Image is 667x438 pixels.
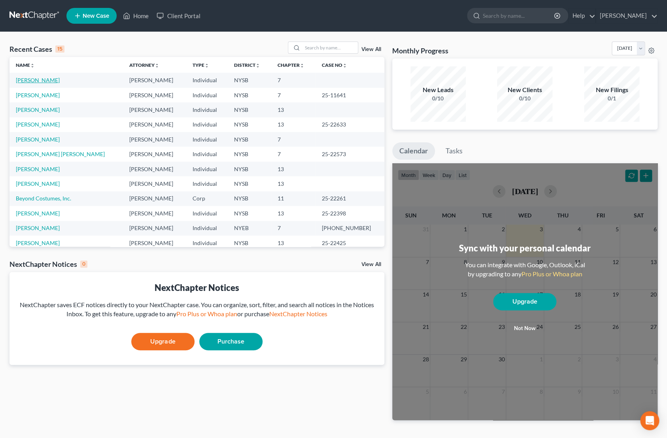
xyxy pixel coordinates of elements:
[228,102,271,117] td: NYSB
[315,191,384,206] td: 25-22261
[461,261,588,279] div: You can integrate with Google, Outlook, iCal by upgrading to any
[271,206,316,221] td: 13
[16,300,378,319] div: NextChapter saves ECF notices directly to your NextChapter case. You can organize, sort, filter, ...
[361,47,381,52] a: View All
[584,85,639,94] div: New Filings
[176,310,237,317] a: Pro Plus or Whoa plan
[438,142,470,160] a: Tasks
[271,88,316,102] td: 7
[271,221,316,236] td: 7
[186,221,228,236] td: Individual
[16,106,60,113] a: [PERSON_NAME]
[80,261,87,268] div: 0
[410,85,466,94] div: New Leads
[16,210,60,217] a: [PERSON_NAME]
[361,262,381,267] a: View All
[16,281,378,294] div: NextChapter Notices
[199,333,263,350] a: Purchase
[392,142,435,160] a: Calendar
[186,147,228,161] td: Individual
[315,88,384,102] td: 25-11641
[131,333,195,350] a: Upgrade
[302,42,358,53] input: Search by name...
[186,162,228,176] td: Individual
[269,310,327,317] a: NextChapter Notices
[204,63,209,68] i: unfold_more
[123,221,186,236] td: [PERSON_NAME]
[155,63,159,68] i: unfold_more
[186,176,228,191] td: Individual
[228,221,271,236] td: NYEB
[271,73,316,87] td: 7
[228,117,271,132] td: NYSB
[315,206,384,221] td: 25-22398
[228,206,271,221] td: NYSB
[16,195,71,202] a: Beyond Costumes, Inc.
[228,162,271,176] td: NYSB
[271,147,316,161] td: 7
[228,176,271,191] td: NYSB
[123,176,186,191] td: [PERSON_NAME]
[16,180,60,187] a: [PERSON_NAME]
[123,73,186,87] td: [PERSON_NAME]
[493,293,556,310] a: Upgrade
[16,121,60,128] a: [PERSON_NAME]
[596,9,657,23] a: [PERSON_NAME]
[123,206,186,221] td: [PERSON_NAME]
[228,147,271,161] td: NYSB
[30,63,35,68] i: unfold_more
[315,147,384,161] td: 25-22573
[228,236,271,250] td: NYSB
[228,191,271,206] td: NYSB
[9,44,64,54] div: Recent Cases
[271,132,316,147] td: 7
[271,162,316,176] td: 13
[16,240,60,246] a: [PERSON_NAME]
[123,236,186,250] td: [PERSON_NAME]
[234,62,260,68] a: Districtunfold_more
[55,45,64,53] div: 15
[493,321,556,336] button: Not now
[16,77,60,83] a: [PERSON_NAME]
[392,46,448,55] h3: Monthly Progress
[497,85,552,94] div: New Clients
[16,151,105,157] a: [PERSON_NAME] [PERSON_NAME]
[123,102,186,117] td: [PERSON_NAME]
[315,236,384,250] td: 25-22425
[255,63,260,68] i: unfold_more
[153,9,204,23] a: Client Portal
[16,62,35,68] a: Nameunfold_more
[271,102,316,117] td: 13
[119,9,153,23] a: Home
[16,92,60,98] a: [PERSON_NAME]
[186,206,228,221] td: Individual
[83,13,109,19] span: New Case
[278,62,304,68] a: Chapterunfold_more
[16,166,60,172] a: [PERSON_NAME]
[123,88,186,102] td: [PERSON_NAME]
[271,117,316,132] td: 13
[300,63,304,68] i: unfold_more
[321,62,347,68] a: Case Nounfold_more
[640,411,659,430] div: Open Intercom Messenger
[123,147,186,161] td: [PERSON_NAME]
[497,94,552,102] div: 0/10
[271,176,316,191] td: 13
[569,9,595,23] a: Help
[271,191,316,206] td: 11
[228,73,271,87] td: NYSB
[342,63,347,68] i: unfold_more
[228,132,271,147] td: NYSB
[9,259,87,269] div: NextChapter Notices
[584,94,639,102] div: 0/1
[271,236,316,250] td: 13
[123,132,186,147] td: [PERSON_NAME]
[186,73,228,87] td: Individual
[315,117,384,132] td: 25-22633
[186,117,228,132] td: Individual
[16,225,60,231] a: [PERSON_NAME]
[123,117,186,132] td: [PERSON_NAME]
[483,8,555,23] input: Search by name...
[186,132,228,147] td: Individual
[193,62,209,68] a: Typeunfold_more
